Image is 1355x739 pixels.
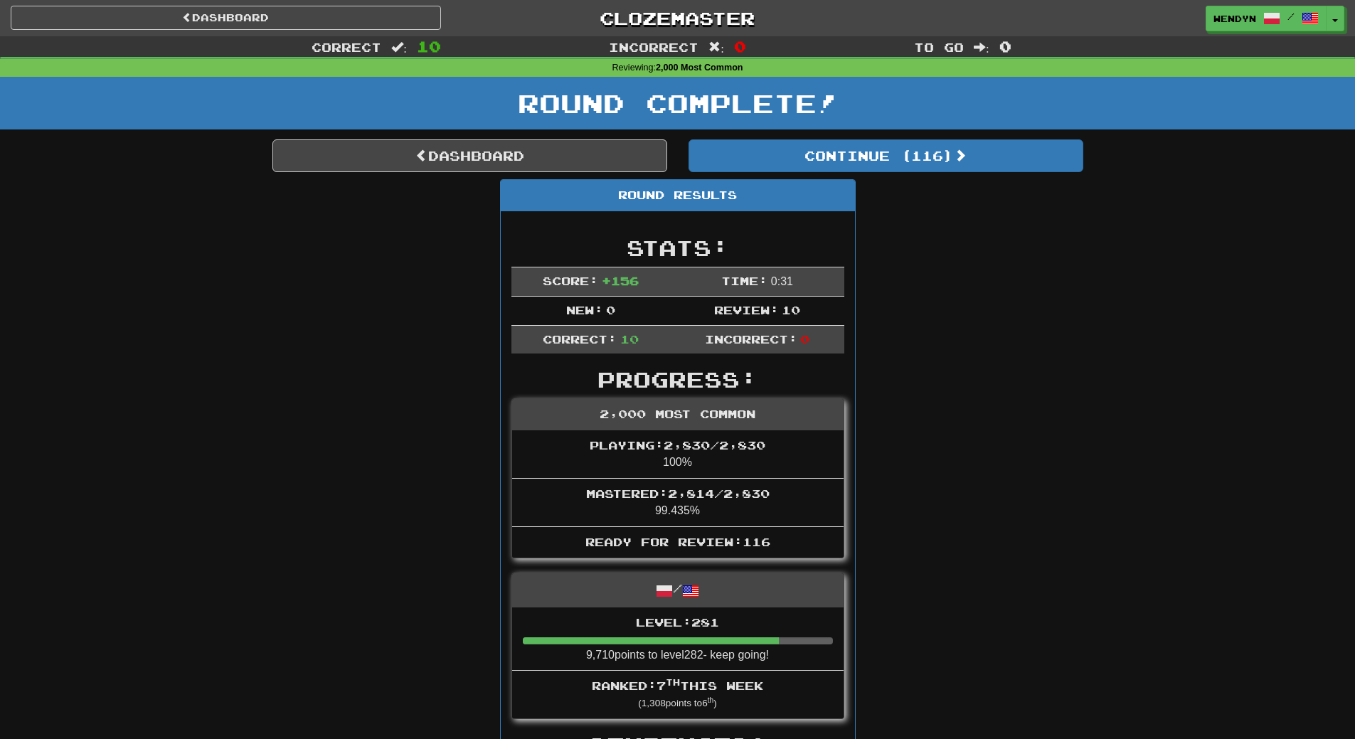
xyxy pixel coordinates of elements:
[272,139,667,172] a: Dashboard
[501,180,855,211] div: Round Results
[602,274,639,287] span: + 156
[782,303,800,317] span: 10
[5,89,1350,117] h1: Round Complete!
[636,615,719,629] span: Level: 281
[592,679,763,692] span: Ranked: 7 this week
[512,607,844,671] li: 9,710 points to level 282 - keep going!
[800,332,809,346] span: 0
[974,41,989,53] span: :
[620,332,639,346] span: 10
[708,696,714,704] sup: th
[1213,12,1256,25] span: WendyN
[312,40,381,54] span: Correct
[721,274,767,287] span: Time:
[566,303,603,317] span: New:
[734,38,746,55] span: 0
[11,6,441,30] a: Dashboard
[609,40,698,54] span: Incorrect
[1287,11,1295,21] span: /
[914,40,964,54] span: To go
[656,63,743,73] strong: 2,000 Most Common
[417,38,441,55] span: 10
[689,139,1083,172] button: Continue (116)
[714,303,779,317] span: Review:
[511,236,844,260] h2: Stats:
[586,487,770,500] span: Mastered: 2,814 / 2,830
[1206,6,1327,31] a: WendyN /
[462,6,893,31] a: Clozemaster
[391,41,407,53] span: :
[999,38,1011,55] span: 0
[666,677,680,687] sup: th
[543,274,598,287] span: Score:
[585,535,770,548] span: Ready for Review: 116
[638,698,717,708] small: ( 1,308 points to 6 )
[511,368,844,391] h2: Progress:
[512,478,844,527] li: 99.435%
[705,332,797,346] span: Incorrect:
[771,275,793,287] span: 0 : 31
[606,303,615,317] span: 0
[512,573,844,607] div: /
[543,332,617,346] span: Correct:
[512,399,844,430] div: 2,000 Most Common
[512,430,844,479] li: 100%
[708,41,724,53] span: :
[590,438,765,452] span: Playing: 2,830 / 2,830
